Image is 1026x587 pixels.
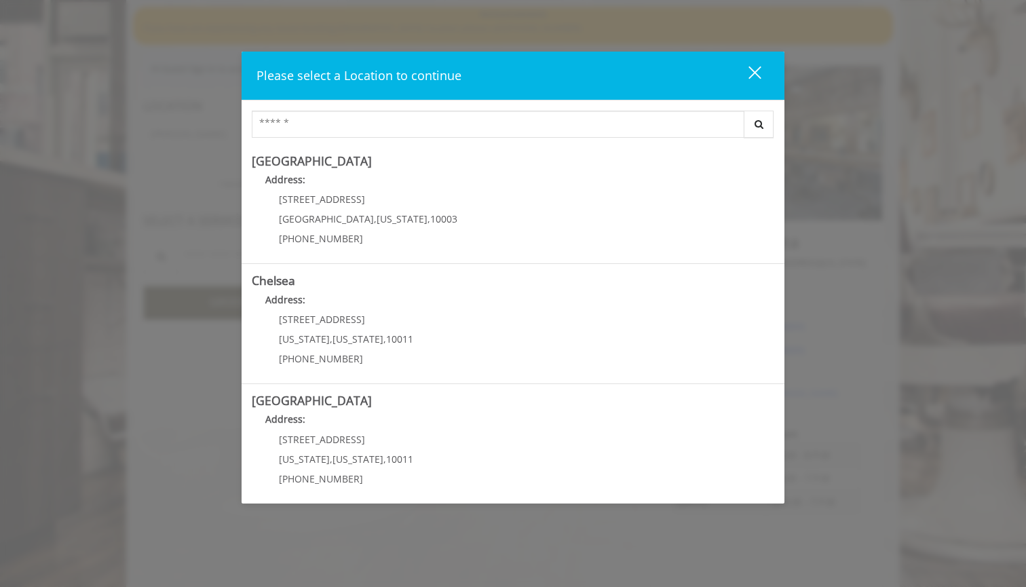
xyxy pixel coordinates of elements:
[332,453,383,466] span: [US_STATE]
[252,272,295,288] b: Chelsea
[330,453,332,466] span: ,
[279,352,363,365] span: [PHONE_NUMBER]
[383,453,386,466] span: ,
[279,433,365,446] span: [STREET_ADDRESS]
[256,67,461,83] span: Please select a Location to continue
[279,453,330,466] span: [US_STATE]
[252,392,372,409] b: [GEOGRAPHIC_DATA]
[252,153,372,169] b: [GEOGRAPHIC_DATA]
[332,333,383,345] span: [US_STATE]
[279,472,363,485] span: [PHONE_NUMBER]
[330,333,332,345] span: ,
[279,333,330,345] span: [US_STATE]
[386,333,413,345] span: 10011
[252,111,744,138] input: Search Center
[279,313,365,326] span: [STREET_ADDRESS]
[265,173,305,186] b: Address:
[265,293,305,306] b: Address:
[279,232,363,245] span: [PHONE_NUMBER]
[377,212,427,225] span: [US_STATE]
[252,111,774,145] div: Center Select
[265,413,305,425] b: Address:
[751,119,767,129] i: Search button
[723,62,769,90] button: close dialog
[427,212,430,225] span: ,
[386,453,413,466] span: 10011
[383,333,386,345] span: ,
[430,212,457,225] span: 10003
[279,212,374,225] span: [GEOGRAPHIC_DATA]
[374,212,377,225] span: ,
[733,65,760,86] div: close dialog
[279,193,365,206] span: [STREET_ADDRESS]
